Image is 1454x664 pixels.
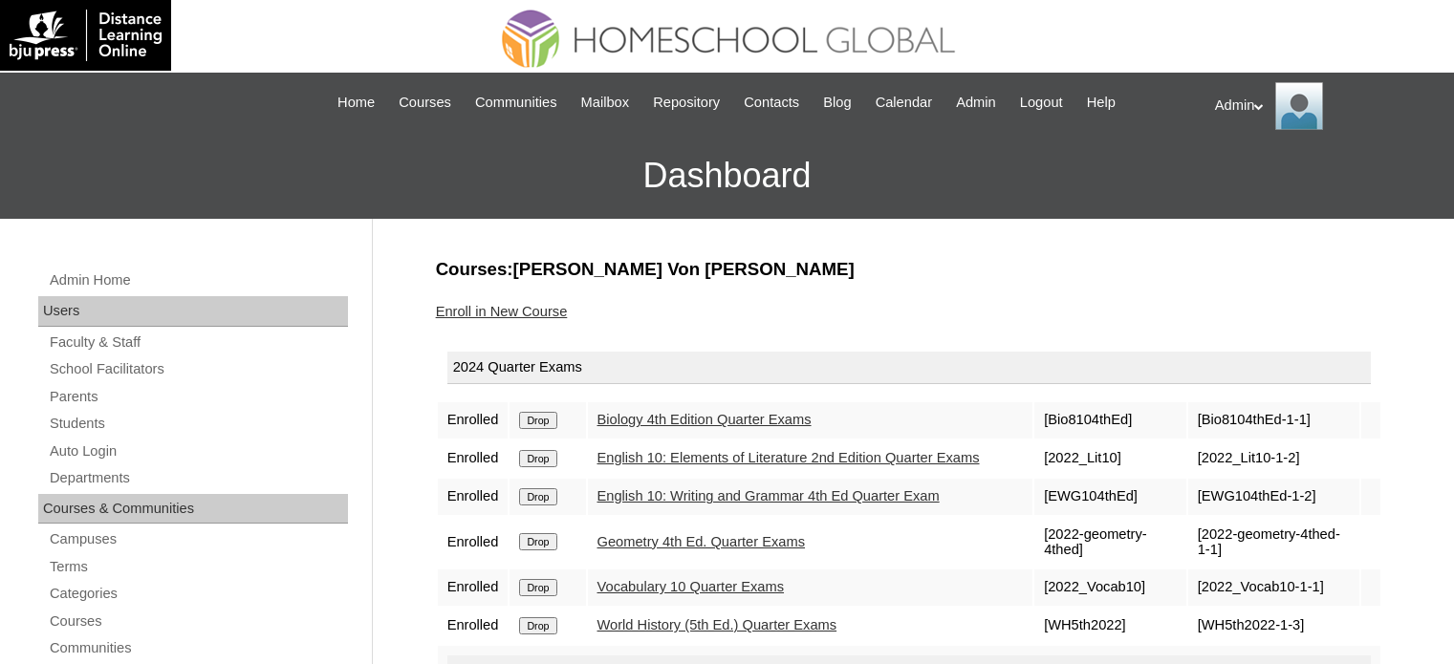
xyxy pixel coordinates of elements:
[48,555,348,579] a: Terms
[866,92,942,114] a: Calendar
[436,304,568,319] a: Enroll in New Course
[48,331,348,354] a: Faculty & Staff
[519,412,556,429] input: Drop
[438,517,509,568] td: Enrolled
[1188,402,1359,439] td: [Bio8104thEd-1-1]
[337,92,375,114] span: Home
[10,133,1444,219] h3: Dashboard
[876,92,932,114] span: Calendar
[643,92,729,114] a: Repository
[38,494,348,525] div: Courses & Communities
[48,439,348,463] a: Auto Login
[466,92,567,114] a: Communities
[438,440,509,477] td: Enrolled
[328,92,384,114] a: Home
[475,92,557,114] span: Communities
[581,92,630,114] span: Mailbox
[48,385,348,409] a: Parents
[597,412,812,427] a: Biology 4th Edition Quarter Exams
[1188,569,1359,606] td: [2022_Vocab10-1-1]
[48,357,348,381] a: School Facilitators
[1034,517,1186,568] td: [2022-geometry-4thed]
[1188,608,1359,644] td: [WH5th2022-1-3]
[1188,517,1359,568] td: [2022-geometry-4thed-1-1]
[519,579,556,596] input: Drop
[572,92,640,114] a: Mailbox
[519,450,556,467] input: Drop
[1188,440,1359,477] td: [2022_Lit10-1-2]
[48,412,348,436] a: Students
[519,488,556,505] input: Drop
[48,466,348,490] a: Departments
[438,608,509,644] td: Enrolled
[1275,82,1323,130] img: Admin Homeschool Global
[597,534,805,549] a: Geometry 4th Ed. Quarter Exams
[744,92,799,114] span: Contacts
[438,569,509,606] td: Enrolled
[389,92,461,114] a: Courses
[1034,479,1186,515] td: [EWG104thEd]
[48,527,348,551] a: Campuses
[38,296,348,327] div: Users
[734,92,809,114] a: Contacts
[946,92,1006,114] a: Admin
[48,610,348,633] a: Courses
[814,92,860,114] a: Blog
[48,636,348,660] a: Communities
[438,479,509,515] td: Enrolled
[597,488,940,503] a: English 10: Writing and Grammar 4th Ed Quarter Exam
[48,268,348,292] a: Admin Home
[1020,92,1063,114] span: Logout
[653,92,720,114] span: Repository
[48,582,348,606] a: Categories
[1034,569,1186,606] td: [2022_Vocab10]
[399,92,451,114] span: Courses
[597,450,980,465] a: English 10: Elements of Literature 2nd Edition Quarter Exams
[447,352,1371,384] div: 2024 Quarter Exams
[1188,479,1359,515] td: [EWG104thEd-1-2]
[1034,402,1186,439] td: [Bio8104thEd]
[519,533,556,550] input: Drop
[1215,82,1435,130] div: Admin
[823,92,851,114] span: Blog
[1010,92,1073,114] a: Logout
[1034,440,1186,477] td: [2022_Lit10]
[10,10,162,61] img: logo-white.png
[597,617,837,632] a: World History (5th Ed.) Quarter Exams
[1087,92,1116,114] span: Help
[956,92,996,114] span: Admin
[438,402,509,439] td: Enrolled
[519,617,556,634] input: Drop
[1034,608,1186,644] td: [WH5th2022]
[597,579,785,594] a: Vocabulary 10 Quarter Exams
[1077,92,1125,114] a: Help
[436,257,1382,282] h3: Courses:[PERSON_NAME] Von [PERSON_NAME]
